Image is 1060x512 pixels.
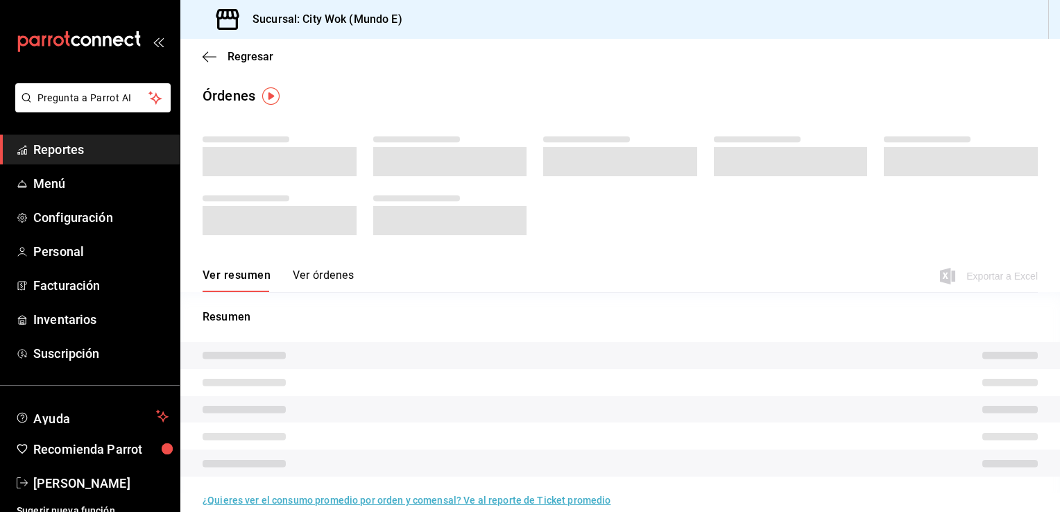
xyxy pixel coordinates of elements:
a: Pregunta a Parrot AI [10,101,171,115]
button: open_drawer_menu [153,36,164,47]
span: Facturación [33,276,169,295]
span: [PERSON_NAME] [33,474,169,493]
h3: Sucursal: City Wok (Mundo E) [241,11,402,28]
button: Ver órdenes [293,268,354,292]
span: Suscripción [33,344,169,363]
span: Ayuda [33,408,151,425]
span: Inventarios [33,310,169,329]
span: Reportes [33,140,169,159]
span: Recomienda Parrot [33,440,169,459]
button: Pregunta a Parrot AI [15,83,171,112]
span: Pregunta a Parrot AI [37,91,149,105]
a: ¿Quieres ver el consumo promedio por orden y comensal? Ve al reporte de Ticket promedio [203,495,610,506]
span: Menú [33,174,169,193]
span: Configuración [33,208,169,227]
div: Órdenes [203,85,255,106]
img: Tooltip marker [262,87,280,105]
button: Regresar [203,50,273,63]
button: Ver resumen [203,268,271,292]
span: Personal [33,242,169,261]
span: Regresar [228,50,273,63]
div: navigation tabs [203,268,354,292]
p: Resumen [203,309,1038,325]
